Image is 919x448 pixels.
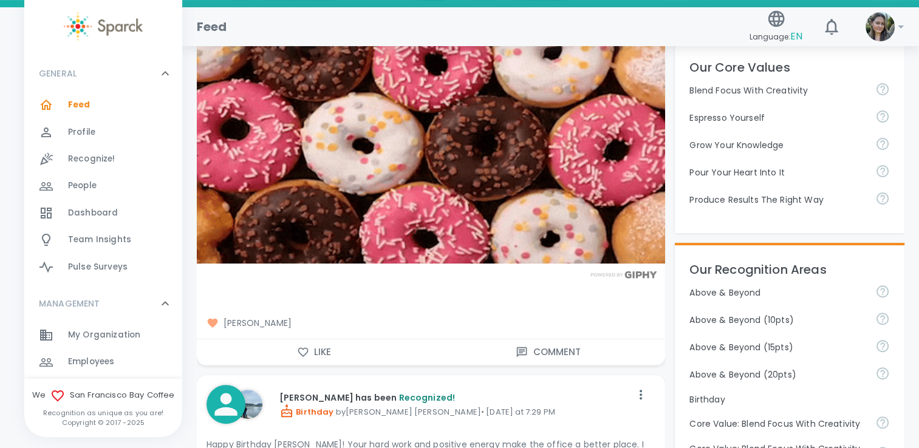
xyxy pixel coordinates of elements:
span: Recognize! [68,153,115,165]
p: Above & Beyond (10pts) [689,314,866,326]
span: Employees [68,356,114,368]
span: My Organization [68,329,140,341]
div: GENERAL [24,92,182,285]
span: Recognized! [398,392,455,404]
p: Blend Focus With Creativity [689,84,866,97]
p: GENERAL [39,67,77,80]
p: Birthday [689,393,890,406]
div: GENERAL [24,55,182,92]
img: Powered by GIPHY [587,271,660,279]
span: People [68,180,97,192]
svg: Achieve goals today and innovate for tomorrow [875,82,890,97]
span: [PERSON_NAME] [207,317,655,329]
a: Sparck logo [24,12,182,41]
p: Recognition as unique as you are! [24,408,182,418]
button: Like [197,339,431,365]
p: [PERSON_NAME] has been [279,392,631,404]
span: Language: [750,29,802,45]
button: Language:EN [745,5,807,49]
span: We San Francisco Bay Coffee [24,389,182,403]
img: Picture of Mackenzie [866,12,895,41]
svg: For going above and beyond! [875,311,890,326]
span: Team Insights [68,234,131,246]
a: Employees [24,348,182,375]
button: Comment [431,339,666,365]
a: Pulse Surveys [24,254,182,280]
svg: For going above and beyond! [875,339,890,353]
svg: For going above and beyond! [875,366,890,381]
p: Above & Beyond (15pts) [689,341,866,353]
span: EN [790,29,802,43]
svg: Follow your curiosity and learn together [875,137,890,151]
p: Produce Results The Right Way [689,194,866,206]
p: Our Core Values [689,58,890,77]
div: MANAGEMENT [24,285,182,322]
a: Feed [24,92,182,118]
p: Espresso Yourself [689,112,866,124]
svg: Find success working together and doing the right thing [875,191,890,206]
p: Our Recognition Areas [689,260,890,279]
a: People [24,172,182,199]
svg: For going above and beyond! [875,284,890,299]
p: Pour Your Heart Into It [689,166,866,178]
svg: Achieve goals today and innovate for tomorrow [875,415,890,430]
img: Picture of Anna Belle Heredia [233,390,262,419]
h1: Feed [197,17,227,36]
p: Copyright © 2017 - 2025 [24,418,182,427]
svg: Share your voice and your ideas [875,109,890,124]
span: Feed [68,99,91,111]
span: Profile [68,126,95,138]
p: by [PERSON_NAME] [PERSON_NAME] • [DATE] at 7:29 PM [279,404,631,418]
a: Dashboard [24,200,182,226]
svg: Come to work to make a difference in your own way [875,164,890,178]
a: My Organization [24,322,182,348]
p: Core Value: Blend Focus With Creativity [689,418,866,430]
p: MANAGEMENT [39,297,100,310]
a: Team Insights [24,226,182,253]
p: Above & Beyond [689,287,866,299]
span: Birthday [279,406,333,418]
span: Pulse Surveys [68,261,128,273]
a: Demographics [24,376,182,402]
span: Dashboard [68,207,118,219]
a: Recognize! [24,146,182,172]
img: Sparck logo [64,12,143,41]
p: Grow Your Knowledge [689,139,866,151]
a: Profile [24,119,182,146]
p: Above & Beyond (20pts) [689,368,866,381]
